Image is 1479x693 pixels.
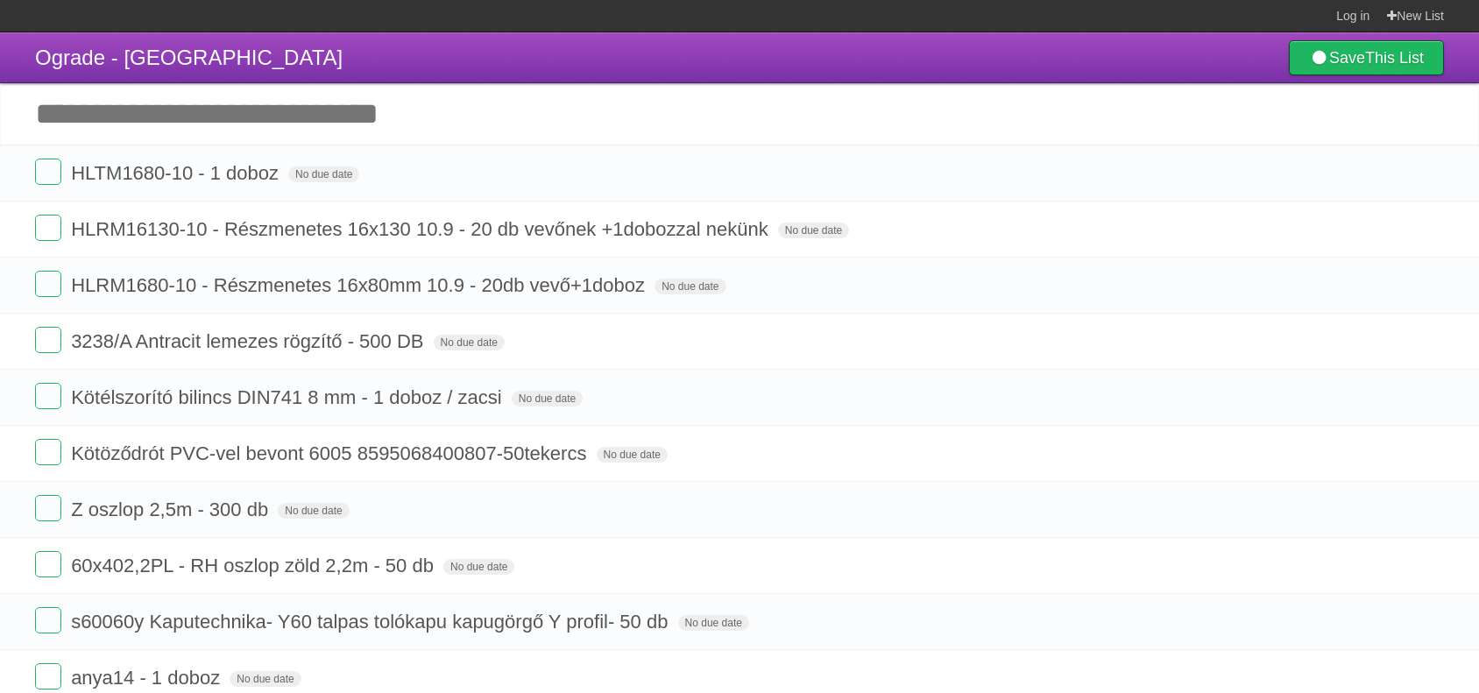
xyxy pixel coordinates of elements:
span: No due date [512,391,583,407]
span: No due date [778,223,849,238]
span: HLTM1680-10 - 1 doboz [71,162,283,184]
span: No due date [597,447,668,463]
span: HLRM1680-10 - Részmenetes 16x80mm 10.9 - 20db vevő+1doboz [71,274,649,296]
span: No due date [230,671,301,687]
a: SaveThis List [1289,40,1444,75]
label: Done [35,327,61,353]
span: s60060y Kaputechnika- Y60 talpas tolókapu kapugörgő Y profil- 50 db [71,611,672,633]
span: 60x402,2PL - RH oszlop zöld 2,2m - 50 db [71,555,438,576]
label: Done [35,439,61,465]
span: anya14 - 1 doboz [71,667,224,689]
label: Done [35,663,61,689]
label: Done [35,383,61,409]
span: No due date [443,559,514,575]
span: Z oszlop 2,5m - 300 db [71,499,272,520]
label: Done [35,159,61,185]
span: Kötélszorító bilincs DIN741 8 mm - 1 doboz / zacsi [71,386,506,408]
span: No due date [678,615,749,631]
span: No due date [434,335,505,350]
span: HLRM16130-10 - Részmenetes 16x130 10.9 - 20 db vevőnek +1dobozzal nekünk [71,218,773,240]
span: No due date [655,279,725,294]
span: No due date [288,166,359,182]
label: Done [35,551,61,577]
span: Ograde - [GEOGRAPHIC_DATA] [35,46,343,69]
b: This List [1365,49,1424,67]
label: Done [35,215,61,241]
span: Kötöződrót PVC-vel bevont 6005 8595068400807-50tekercs [71,442,591,464]
span: No due date [278,503,349,519]
label: Done [35,271,61,297]
label: Done [35,607,61,633]
label: Done [35,495,61,521]
span: 3238/A Antracit lemezes rögzítő - 500 DB [71,330,428,352]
